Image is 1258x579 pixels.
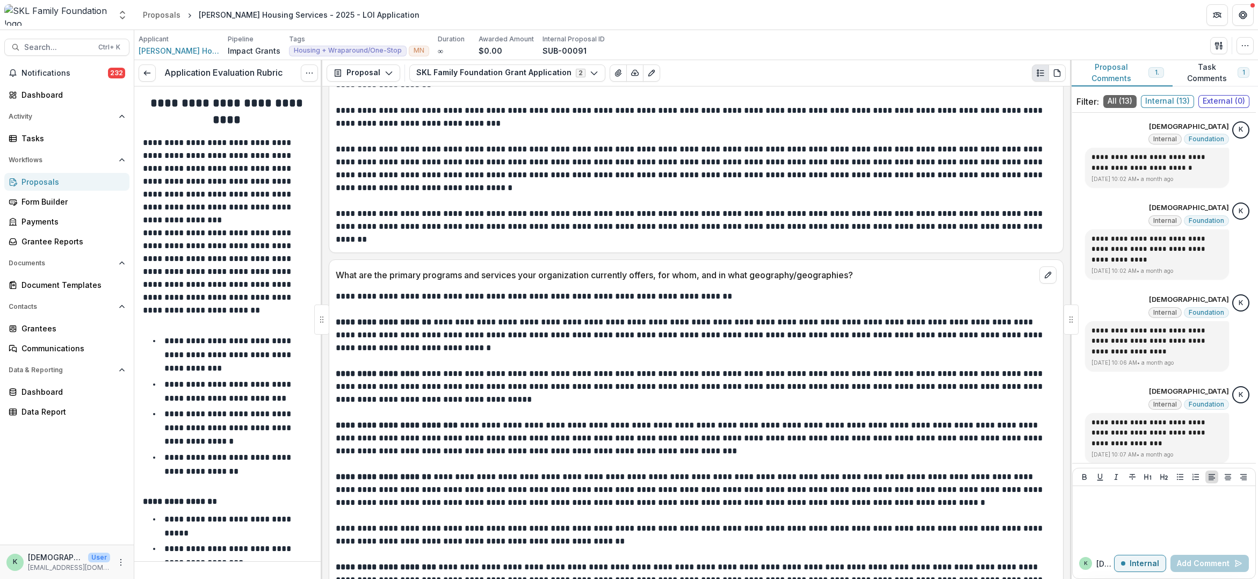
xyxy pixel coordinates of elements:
div: Document Templates [21,279,121,291]
button: Italicize [1110,471,1123,483]
button: Proposal Comments [1070,60,1173,86]
p: [DEMOGRAPHIC_DATA] [1149,386,1229,397]
a: Grantee Reports [4,233,129,250]
div: kristen [1084,561,1088,566]
div: Grantee Reports [21,236,121,247]
button: Search... [4,39,129,56]
p: [DEMOGRAPHIC_DATA] [1149,202,1229,213]
button: Proposal [327,64,400,82]
a: Communications [4,339,129,357]
div: Dashboard [21,89,121,100]
a: Dashboard [4,383,129,401]
p: [DATE] 10:06 AM • a month ago [1091,359,1223,367]
button: Options [301,64,318,82]
button: More [114,556,127,569]
div: Dashboard [21,386,121,397]
button: Bold [1078,471,1091,483]
span: All ( 13 ) [1103,95,1137,108]
h3: Application Evaluation Rubric [164,68,283,78]
button: Align Right [1237,471,1250,483]
div: kristen [1239,300,1243,307]
p: Internal [1130,559,1159,568]
a: Form Builder [4,193,129,211]
button: Open Workflows [4,151,129,169]
span: Housing + Wraparound/One-Stop [294,47,402,54]
button: Plaintext view [1032,64,1049,82]
p: [EMAIL_ADDRESS][DOMAIN_NAME] [28,563,110,573]
span: Internal [1153,401,1177,408]
p: [DEMOGRAPHIC_DATA] [28,552,84,563]
img: SKL Family Foundation logo [4,4,111,26]
div: Communications [21,343,121,354]
span: MN [414,47,424,54]
p: ∞ [438,45,443,56]
p: Awarded Amount [479,34,534,44]
button: Open Documents [4,255,129,272]
p: What are the primary programs and services your organization currently offers, for whom, and in w... [336,269,1035,281]
p: [DATE] 10:02 AM • a month ago [1091,267,1223,275]
a: Grantees [4,320,129,337]
button: Internal [1114,555,1166,572]
button: Open Contacts [4,298,129,315]
span: 1 [1242,69,1245,76]
p: [DEMOGRAPHIC_DATA] [1149,294,1229,305]
span: Foundation [1189,401,1224,408]
div: Ctrl + K [96,41,122,53]
div: Tasks [21,133,121,144]
p: Internal Proposal ID [543,34,605,44]
p: Impact Grants [228,45,280,56]
p: User [88,553,110,562]
button: Bullet List [1174,471,1187,483]
span: 13 [1153,69,1159,76]
a: Document Templates [4,276,129,294]
span: Data & Reporting [9,366,114,374]
button: Open entity switcher [115,4,130,26]
div: kristen [1239,208,1243,215]
button: Notifications232 [4,64,129,82]
p: Duration [438,34,465,44]
button: Heading 1 [1141,471,1154,483]
button: Ordered List [1189,471,1202,483]
span: Documents [9,259,114,267]
p: Filter: [1076,95,1099,108]
button: Align Left [1205,471,1218,483]
div: [PERSON_NAME] Housing Services - 2025 - LOI Application [199,9,420,20]
div: kristen [1239,392,1243,399]
a: Proposals [139,7,185,23]
span: Foundation [1189,217,1224,225]
button: Heading 2 [1158,471,1170,483]
a: Dashboard [4,86,129,104]
button: edit [1039,266,1057,284]
span: Foundation [1189,135,1224,143]
button: Add Comment [1170,555,1249,572]
button: Open Data & Reporting [4,361,129,379]
div: Proposals [21,176,121,187]
button: Partners [1206,4,1228,26]
button: Strike [1126,471,1139,483]
button: PDF view [1049,64,1066,82]
span: Workflows [9,156,114,164]
span: External ( 0 ) [1198,95,1249,108]
span: 232 [108,68,125,78]
button: Get Help [1232,4,1254,26]
a: [PERSON_NAME] Housing Services, Inc. [139,45,219,56]
span: Foundation [1189,309,1224,316]
p: Applicant [139,34,169,44]
div: Payments [21,216,121,227]
a: Data Report [4,403,129,421]
p: [DEMOGRAPHIC_DATA] [1149,121,1229,132]
p: Pipeline [228,34,254,44]
nav: breadcrumb [139,7,424,23]
button: Underline [1094,471,1107,483]
button: View Attached Files [610,64,627,82]
a: Proposals [4,173,129,191]
div: kristen [1239,126,1243,133]
button: SKL Family Foundation Grant Application2 [409,64,605,82]
p: [DATE] 10:02 AM • a month ago [1091,175,1223,183]
button: Edit as form [643,64,660,82]
div: Form Builder [21,196,121,207]
div: Proposals [143,9,180,20]
p: [DEMOGRAPHIC_DATA] [1096,558,1114,569]
button: Open Activity [4,108,129,125]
